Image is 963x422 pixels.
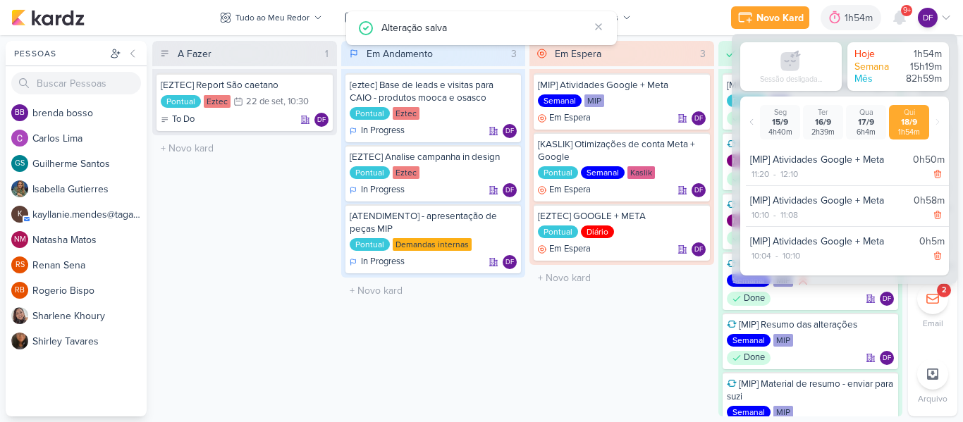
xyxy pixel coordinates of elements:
[350,79,517,104] div: [eztec] Base de leads e visitas para CAIO - produtos mooca e osasco
[727,154,766,167] div: Mensal
[32,131,147,146] div: C a r l o s L i m a
[538,183,591,197] div: Em Espera
[771,168,779,180] div: -
[727,351,771,365] div: Done
[393,107,419,120] div: Eztec
[538,111,591,125] div: Em Espera
[503,183,517,197] div: Diego Freitas
[744,351,765,365] p: Done
[350,166,390,179] div: Pontual
[350,183,405,197] div: In Progress
[350,255,405,269] div: In Progress
[11,333,28,349] img: Shirley Tavares
[555,46,601,61] div: Em Espera
[773,334,793,347] div: MIP
[883,355,891,362] p: DF
[538,242,591,256] div: Em Espera
[32,156,147,171] div: G u i l h e r m e S a n t o s
[505,46,522,61] div: 3
[15,160,25,168] p: GS
[15,109,25,117] p: bb
[744,292,765,306] p: Done
[155,138,334,159] input: + Novo kard
[806,128,840,137] div: 2h39m
[16,261,25,269] p: RS
[505,128,514,135] p: DF
[32,258,147,273] div: R e n a n S e n a
[11,130,28,147] img: Carlos Lima
[204,95,231,108] div: Eztec
[892,108,926,117] div: Qui
[32,232,147,247] div: N a t a s h a M a t o s
[32,207,147,222] div: k a y l l a n i e . m e n d e s @ t a g a w a - m a i l . c o m . b r
[692,242,706,256] div: Responsável: Diego Freitas
[919,234,945,249] div: 0h5m
[178,46,211,61] div: A Fazer
[11,180,28,197] img: Isabella Gutierres
[900,73,942,85] div: 82h59m
[913,152,945,167] div: 0h50m
[32,309,147,323] div: S h a r l e n e K h o u r y
[11,256,28,273] div: Renan Sena
[694,247,703,254] p: DF
[161,113,195,127] div: To Do
[854,73,897,85] div: Mês
[317,117,326,124] p: DF
[727,199,895,211] div: [KASLIK] Envio de Nfs Google e Meta
[854,48,897,61] div: Hoje
[692,242,706,256] div: Diego Freitas
[694,187,703,194] p: DF
[172,113,195,127] p: To Do
[361,255,405,269] p: In Progress
[627,166,655,179] div: Kaslik
[367,46,433,61] div: Em Andamento
[779,168,799,180] div: 12:10
[584,94,604,107] div: MIP
[918,8,938,27] div: Diego Freitas
[11,72,141,94] input: Buscar Pessoas
[538,210,706,223] div: [EZTEC] GOOGLE + META
[845,11,877,25] div: 1h54m
[505,259,514,266] p: DF
[880,292,894,306] div: Diego Freitas
[350,107,390,120] div: Pontual
[880,351,894,365] div: Responsável: Diego Freitas
[161,95,201,108] div: Pontual
[779,209,799,221] div: 11:08
[883,296,891,303] p: DF
[892,128,926,137] div: 1h54m
[692,183,706,197] div: Responsável: Diego Freitas
[361,183,405,197] p: In Progress
[750,234,914,249] div: [MIP] Atividades Google + Meta
[581,166,625,179] div: Semanal
[727,214,766,227] div: Mensal
[283,97,309,106] div: , 10:30
[11,231,28,248] div: Natasha Matos
[760,75,822,84] div: Sessão desligada...
[750,152,907,167] div: [MIP] Atividades Google + Meta
[727,292,771,306] div: Done
[880,351,894,365] div: Diego Freitas
[11,307,28,324] img: Sharlene Khoury
[11,47,107,60] div: Pessoas
[750,249,773,262] div: 10:04
[727,334,771,347] div: Semanal
[350,210,517,235] div: [ATENDIMENTO] - apresentação de peças MIP
[731,6,809,29] button: Novo Kard
[692,111,706,125] div: Diego Freitas
[32,283,147,298] div: R o g e r i o B i s p o
[727,111,771,125] div: Done
[918,392,947,405] p: Arquivo
[32,334,147,349] div: S h i r l e y T a v a r e s
[11,155,28,172] div: Guilherme Santos
[900,61,942,73] div: 15h19m
[727,274,771,287] div: Semanal
[18,211,22,218] p: k
[727,79,895,92] div: [MIP] Reformular as campanhas Google
[381,20,589,35] div: Alteração salva
[727,172,771,186] div: Done
[692,111,706,125] div: Responsável: Diego Freitas
[32,182,147,197] div: I s a b e l l a G u t i e r r e s
[727,258,895,271] div: [MIP] MATERIAL REPORT
[750,209,771,221] div: 10:10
